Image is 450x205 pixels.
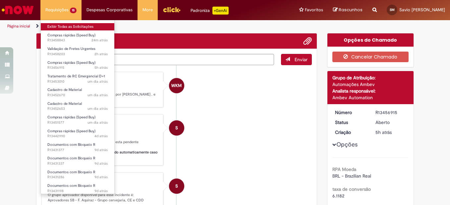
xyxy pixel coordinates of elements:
span: R13431286 [47,175,108,180]
span: 9d atrás [94,161,108,166]
span: R13442990 [47,134,108,139]
span: Compras rápidas (Speed Buy) [47,33,95,38]
a: Aberto R13458203 : Validação de Fretes Urgentes [41,45,114,58]
p: +GenAi [212,7,229,15]
span: S [175,120,178,136]
span: R13456915 [47,65,108,70]
span: SM [390,8,395,12]
span: R13452653 [47,106,108,111]
a: Aberto R13452670 : Cadastro de Material [41,86,114,99]
ul: Requisições [40,20,115,194]
p: O grupo aprovador disponível para esse incidente é: Aprovadores SB - F. Aquiraz - Grupo cervejari... [48,192,158,203]
time: 28/08/2025 10:58:22 [94,65,108,70]
span: Rascunhos [339,7,363,13]
div: R13456915 [375,109,406,116]
time: 27/08/2025 10:41:48 [87,120,108,125]
a: Aberto R13431286 : Documentos com Bloqueio R [41,169,114,181]
span: 6.1182 [332,193,344,199]
a: Exibir Todas as Solicitações [41,23,114,30]
span: R13431198 [47,188,108,194]
a: Página inicial [7,23,30,29]
span: 9d atrás [94,147,108,152]
a: Aberto R13431337 : Documentos com Bloqueio R [41,155,114,167]
img: ServiceNow [1,3,35,17]
span: R13458203 [47,52,108,57]
span: WKM [171,78,182,94]
b: taxa de conversão [332,186,371,192]
span: Compras rápidas (Speed Buy) [47,60,95,65]
a: Aberto R13442990 : Compras rápidas (Speed Buy) [41,128,114,140]
time: 27/08/2025 14:09:01 [87,93,108,98]
span: Validação de Fretes Urgentes [47,46,95,51]
span: Documentos com Bloqueio R [47,142,95,147]
time: 20/08/2025 09:58:07 [94,161,108,166]
div: 28/08/2025 10:58:21 [375,129,406,136]
span: More [142,7,153,13]
span: 5h atrás [375,129,392,135]
a: Aberto R13431198 : Documentos com Bloqueio R [41,182,114,194]
span: Cadastro de Material [47,101,82,106]
time: 27/08/2025 14:06:23 [87,106,108,111]
div: Analista responsável: [332,88,409,94]
span: Despesas Corporativas [86,7,133,13]
b: RPA Moeda [332,166,356,172]
div: Grupo de Atribuição: [332,74,409,81]
span: S [175,178,178,194]
span: Tratamento de RC Emergencial D+1 [47,74,105,79]
span: um dia atrás [87,79,108,84]
span: um dia atrás [87,120,108,125]
span: Documentos com Bloqueio R [47,170,95,175]
button: Cancelar Chamado [332,52,409,62]
dt: Número [330,109,371,116]
time: 25/08/2025 09:22:13 [94,134,108,139]
a: Rascunhos [333,7,363,13]
span: 2h atrás [94,52,108,57]
dt: Status [330,119,371,126]
a: Aberto R13458843 : Compras rápidas (Speed Buy) [41,32,114,44]
div: Ambev Automation [332,94,409,101]
span: 9d atrás [94,175,108,180]
time: 20/08/2025 09:51:13 [94,175,108,180]
span: Cadastro de Material [47,87,82,92]
div: Opções do Chamado [327,33,414,47]
span: R13453010 [47,79,108,84]
span: R13452670 [47,93,108,98]
span: R13431337 [47,161,108,166]
span: Favoritos [305,7,323,13]
div: William Kaio Maia [169,78,184,93]
span: 5h atrás [94,65,108,70]
span: Compras rápidas (Speed Buy) [47,129,95,134]
span: Enviar [295,57,308,62]
button: Enviar [281,54,312,65]
div: Automações Ambev [332,81,409,88]
time: 27/08/2025 15:07:04 [87,79,108,84]
span: R13431377 [47,147,108,153]
span: Savio [PERSON_NAME] [399,7,445,13]
span: um dia atrás [87,106,108,111]
time: 28/08/2025 14:21:15 [94,52,108,57]
span: 4d atrás [94,134,108,139]
a: Aberto R13452653 : Cadastro de Material [41,100,114,112]
time: 28/08/2025 10:58:21 [375,129,392,135]
a: Aberto R13456915 : Compras rápidas (Speed Buy) [41,59,114,71]
span: Documentos com Bloqueio R [47,183,95,188]
div: Aberto [375,119,406,126]
span: BRL - Brazilian Real [332,173,371,179]
a: Aberto R13431377 : Documentos com Bloqueio R [41,141,114,153]
span: Compras rápidas (Speed Buy) [47,115,95,120]
dt: Criação [330,129,371,136]
button: Adicionar anexos [303,37,312,45]
time: 28/08/2025 15:49:17 [91,38,108,43]
textarea: Digite sua mensagem aqui... [41,54,274,65]
span: 15 [70,8,77,13]
ul: Trilhas de página [5,20,295,32]
div: System [169,179,184,194]
span: Documentos com Bloqueio R [47,156,95,161]
time: 20/08/2025 10:02:52 [94,147,108,152]
div: Padroniza [191,7,229,15]
span: Requisições [45,7,69,13]
a: Aberto R13451577 : Compras rápidas (Speed Buy) [41,114,114,126]
span: R13458843 [47,38,108,43]
img: click_logo_yellow_360x200.png [163,5,181,15]
div: System [169,120,184,136]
